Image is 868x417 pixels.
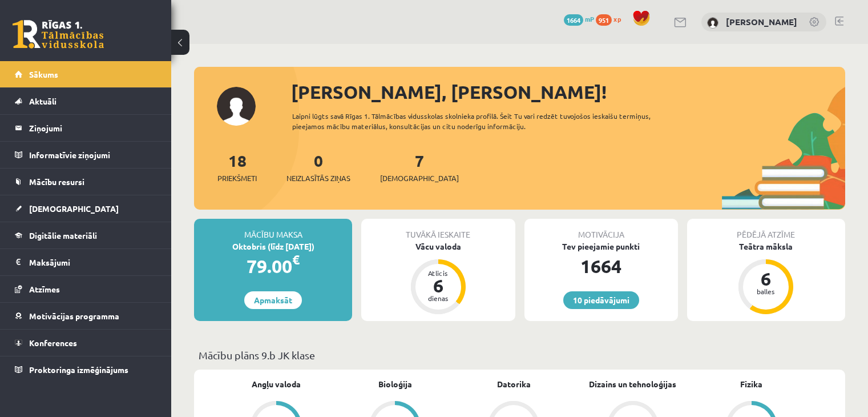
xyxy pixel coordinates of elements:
[29,142,157,168] legend: Informatīvie ziņojumi
[292,251,300,268] span: €
[687,219,845,240] div: Pēdējā atzīme
[361,240,515,252] div: Vācu valoda
[217,173,257,184] span: Priekšmeti
[29,311,119,321] span: Motivācijas programma
[291,78,845,106] div: [PERSON_NAME], [PERSON_NAME]!
[29,249,157,275] legend: Maksājumi
[13,20,104,49] a: Rīgas 1. Tālmācības vidusskola
[292,111,683,131] div: Laipni lūgts savā Rīgas 1. Tālmācības vidusskolas skolnieka profilā. Šeit Tu vari redzēt tuvojošo...
[244,291,302,309] a: Apmaksāt
[15,61,157,87] a: Sākums
[596,14,627,23] a: 951 xp
[15,330,157,356] a: Konferences
[29,69,58,79] span: Sākums
[563,291,639,309] a: 10 piedāvājumi
[378,378,412,390] a: Bioloģija
[749,270,783,288] div: 6
[497,378,531,390] a: Datorika
[564,14,594,23] a: 1664 mP
[29,338,77,348] span: Konferences
[194,219,352,240] div: Mācību maksa
[585,14,594,23] span: mP
[707,17,718,29] img: Ursula Tabakurska
[361,219,515,240] div: Tuvākā ieskaite
[199,347,841,363] p: Mācību plāns 9.b JK klase
[380,150,459,184] a: 7[DEMOGRAPHIC_DATA]
[564,14,583,26] span: 1664
[749,288,783,295] div: balles
[596,14,612,26] span: 951
[524,252,678,280] div: 1664
[380,173,459,184] span: [DEMOGRAPHIC_DATA]
[286,173,350,184] span: Neizlasītās ziņas
[15,169,157,195] a: Mācību resursi
[361,240,515,316] a: Vācu valoda Atlicis 6 dienas
[29,177,84,187] span: Mācību resursi
[15,88,157,114] a: Aktuāli
[194,240,352,252] div: Oktobris (līdz [DATE])
[252,378,301,390] a: Angļu valoda
[15,303,157,329] a: Motivācijas programma
[15,115,157,141] a: Ziņojumi
[726,16,797,27] a: [PERSON_NAME]
[524,219,678,240] div: Motivācija
[15,249,157,275] a: Maksājumi
[421,295,455,302] div: dienas
[29,364,128,375] span: Proktoringa izmēģinājums
[421,270,455,276] div: Atlicis
[29,284,60,294] span: Atzīmes
[286,150,350,184] a: 0Neizlasītās ziņas
[740,378,762,390] a: Fizika
[524,240,678,252] div: Tev pieejamie punkti
[217,150,257,184] a: 18Priekšmeti
[15,142,157,168] a: Informatīvie ziņojumi
[15,356,157,383] a: Proktoringa izmēģinājums
[613,14,621,23] span: xp
[29,115,157,141] legend: Ziņojumi
[194,252,352,280] div: 79.00
[687,240,845,316] a: Teātra māksla 6 balles
[421,276,455,295] div: 6
[15,222,157,248] a: Digitālie materiāli
[29,230,97,240] span: Digitālie materiāli
[29,203,119,214] span: [DEMOGRAPHIC_DATA]
[29,96,56,106] span: Aktuāli
[687,240,845,252] div: Teātra māksla
[589,378,676,390] a: Dizains un tehnoloģijas
[15,195,157,222] a: [DEMOGRAPHIC_DATA]
[15,276,157,302] a: Atzīmes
